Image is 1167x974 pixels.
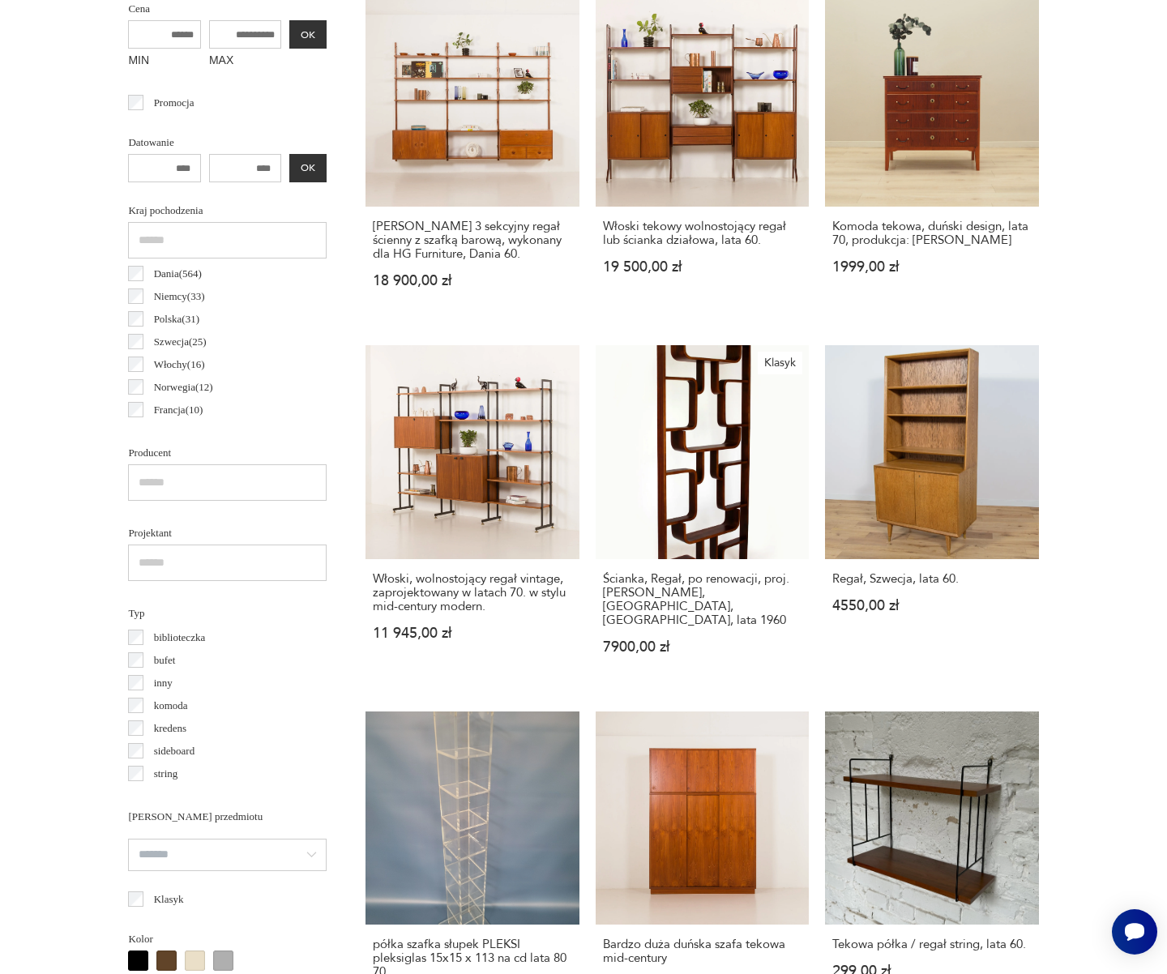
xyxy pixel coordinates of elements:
p: [PERSON_NAME] przedmiotu [128,808,327,826]
p: Projektant [128,524,327,542]
h3: Włoski tekowy wolnostojący regał lub ścianka działowa, lata 60. [603,220,802,247]
p: Norwegia ( 12 ) [154,378,213,396]
p: Typ [128,604,327,622]
p: komoda [154,697,188,715]
p: 1999,00 zł [832,260,1031,274]
p: Szwecja ( 25 ) [154,333,207,351]
a: Włoski, wolnostojący regał vintage, zaprojektowany w latach 70. w stylu mid-century modern.Włoski... [365,345,579,685]
p: 18 900,00 zł [373,274,571,288]
p: Klasyk [154,891,184,908]
button: OK [289,154,327,182]
p: inny [154,674,173,692]
a: Regał, Szwecja, lata 60.Regał, Szwecja, lata 60.4550,00 zł [825,345,1038,685]
p: 11 945,00 zł [373,626,571,640]
h3: Włoski, wolnostojący regał vintage, zaprojektowany w latach 70. w stylu mid-century modern. [373,572,571,613]
p: bufet [154,651,176,669]
p: Datowanie [128,134,327,152]
label: MIN [128,49,201,75]
h3: [PERSON_NAME] 3 sekcyjny regał ścienny z szafką barową, wykonany dla HG Furniture, Dania 60. [373,220,571,261]
button: OK [289,20,327,49]
p: Producent [128,444,327,462]
iframe: Smartsupp widget button [1112,909,1157,955]
p: string [154,765,178,783]
p: 19 500,00 zł [603,260,802,274]
p: kredens [154,720,186,737]
p: Włochy ( 16 ) [154,356,205,374]
p: Polska ( 31 ) [154,310,199,328]
p: sideboard [154,742,195,760]
p: Niemcy ( 33 ) [154,288,205,305]
a: KlasykŚcianka, Regał, po renowacji, proj. Ludvik Volak, Holesov, Czechy, lata 1960Ścianka, Regał,... [596,345,809,685]
p: Promocja [154,94,194,112]
h3: Ścianka, Regał, po renowacji, proj. [PERSON_NAME], [GEOGRAPHIC_DATA], [GEOGRAPHIC_DATA], lata 1960 [603,572,802,627]
label: MAX [209,49,282,75]
p: Francja ( 10 ) [154,401,203,419]
p: Kraj pochodzenia [128,202,327,220]
p: biblioteczka [154,629,206,647]
p: 4550,00 zł [832,599,1031,613]
h3: Tekowa półka / regał string, lata 60. [832,938,1031,951]
h3: Komoda tekowa, duński design, lata 70, produkcja: [PERSON_NAME] [832,220,1031,247]
p: witryna [154,788,186,805]
p: 7900,00 zł [603,640,802,654]
h3: Regał, Szwecja, lata 60. [832,572,1031,586]
p: Kolor [128,930,327,948]
p: Dania ( 564 ) [154,265,202,283]
h3: Bardzo duża duńska szafa tekowa mid-century [603,938,802,965]
p: Czechosłowacja ( 6 ) [154,424,235,442]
